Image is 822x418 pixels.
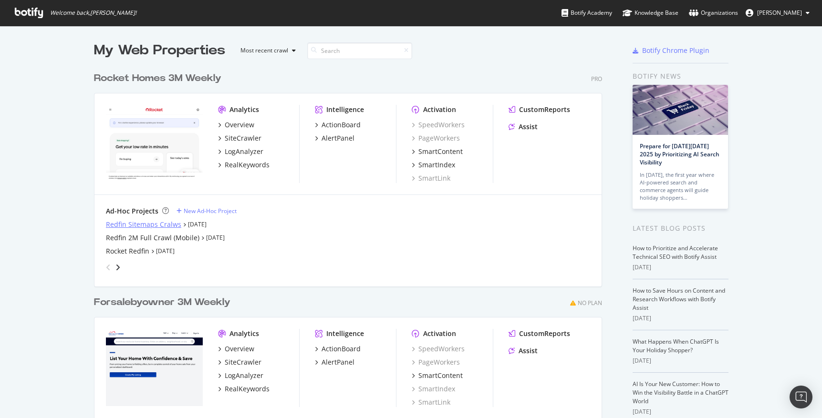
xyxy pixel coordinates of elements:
div: SiteCrawler [225,357,261,367]
div: Assist [519,346,538,356]
div: CustomReports [519,329,570,338]
a: [DATE] [156,247,175,255]
a: SmartContent [412,147,463,156]
div: Activation [423,105,456,114]
input: Search [307,42,412,59]
div: SmartIndex [412,384,455,394]
a: How to Prioritize and Accelerate Technical SEO with Botify Assist [633,244,718,261]
a: ActionBoard [315,120,361,130]
div: SmartIndex [418,160,455,170]
a: Forsalebyowner 3M Weekly [94,296,234,309]
a: PageWorkers [412,357,460,367]
span: Welcome back, [PERSON_NAME] ! [50,9,136,17]
div: AlertPanel [322,133,354,143]
a: What Happens When ChatGPT Is Your Holiday Shopper? [633,337,719,354]
div: My Web Properties [94,41,225,60]
a: SmartLink [412,173,450,183]
div: SmartContent [418,147,463,156]
a: SmartLink [412,398,450,407]
div: Most recent crawl [240,48,288,53]
div: LogAnalyzer [225,371,263,380]
a: [DATE] [206,234,225,242]
a: PageWorkers [412,133,460,143]
div: Analytics [229,329,259,338]
a: CustomReports [509,329,570,338]
a: Assist [509,122,538,132]
a: SmartContent [412,371,463,380]
a: SiteCrawler [218,133,261,143]
a: SpeedWorkers [412,344,465,354]
a: How to Save Hours on Content and Research Workflows with Botify Assist [633,286,725,312]
a: AlertPanel [315,357,354,367]
a: New Ad-Hoc Project [177,207,237,215]
a: Prepare for [DATE][DATE] 2025 by Prioritizing AI Search Visibility [640,142,719,166]
div: LogAnalyzer [225,147,263,156]
a: LogAnalyzer [218,371,263,380]
div: RealKeywords [225,384,270,394]
a: LogAnalyzer [218,147,263,156]
div: Latest Blog Posts [633,223,728,234]
div: Analytics [229,105,259,114]
a: SiteCrawler [218,357,261,367]
div: Intelligence [326,105,364,114]
div: Pro [591,75,602,83]
a: SpeedWorkers [412,120,465,130]
a: AlertPanel [315,133,354,143]
div: Botify Academy [562,8,612,18]
a: RealKeywords [218,160,270,170]
a: [DATE] [188,220,207,228]
a: Redfin Sitemaps Cralws [106,220,181,229]
div: Knowledge Base [623,8,678,18]
a: AI Is Your New Customer: How to Win the Visibility Battle in a ChatGPT World [633,380,728,405]
a: Assist [509,346,538,356]
img: www.rocket.com [106,105,203,182]
div: Rocket Homes 3M Weekly [94,71,221,85]
a: Rocket Redfin [106,246,149,256]
div: Intelligence [326,329,364,338]
img: Prepare for Black Friday 2025 by Prioritizing AI Search Visibility [633,85,728,135]
a: Redfin 2M Full Crawl (Mobile) [106,233,199,243]
div: [DATE] [633,263,728,272]
a: Rocket Homes 3M Weekly [94,71,225,85]
div: Assist [519,122,538,132]
a: ActionBoard [315,344,361,354]
div: ActionBoard [322,120,361,130]
div: In [DATE], the first year where AI-powered search and commerce agents will guide holiday shoppers… [640,171,721,202]
div: [DATE] [633,408,728,416]
div: Activation [423,329,456,338]
div: ActionBoard [322,344,361,354]
div: New Ad-Hoc Project [184,207,237,215]
div: Open Intercom Messenger [790,386,812,408]
div: Botify news [633,71,728,82]
button: [PERSON_NAME] [738,5,817,20]
div: Forsalebyowner 3M Weekly [94,296,230,309]
button: Most recent crawl [233,43,300,58]
div: CustomReports [519,105,570,114]
a: Overview [218,344,254,354]
div: Botify Chrome Plugin [642,46,709,55]
a: Botify Chrome Plugin [633,46,709,55]
a: CustomReports [509,105,570,114]
div: SiteCrawler [225,133,261,143]
div: Organizations [689,8,738,18]
div: Overview [225,344,254,354]
div: RealKeywords [225,160,270,170]
div: Overview [225,120,254,130]
div: angle-left [102,260,114,275]
a: RealKeywords [218,384,270,394]
a: Overview [218,120,254,130]
div: [DATE] [633,314,728,323]
div: No Plan [578,299,602,307]
img: forsalebyowner.com [106,329,203,406]
a: SmartIndex [412,160,455,170]
div: angle-right [114,263,121,272]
